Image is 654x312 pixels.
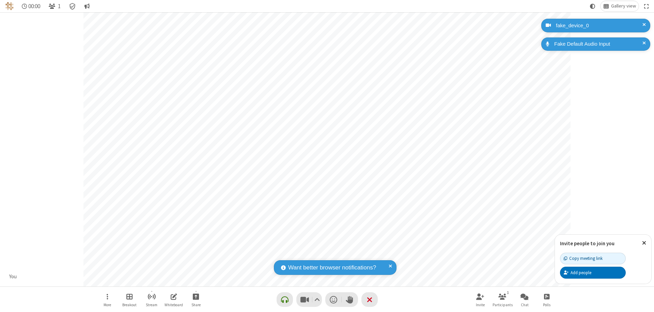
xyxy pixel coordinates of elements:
[28,3,40,10] span: 00:00
[141,290,162,309] button: Start streaming
[325,292,342,307] button: Send a reaction
[560,253,626,264] button: Copy meeting link
[554,22,645,30] div: fake_device_0
[587,1,598,11] button: Using system theme
[505,290,511,296] div: 1
[66,1,79,11] div: Meeting details Encryption enabled
[492,290,513,309] button: Open participant list
[58,3,61,10] span: 1
[601,1,639,11] button: Change layout
[5,2,14,10] img: QA Selenium DO NOT DELETE OR CHANGE
[163,290,184,309] button: Open shared whiteboard
[564,255,603,262] div: Copy meeting link
[277,292,293,307] button: Connect your audio
[641,1,652,11] button: Fullscreen
[543,303,550,307] span: Polls
[7,273,19,281] div: You
[470,290,490,309] button: Invite participants (⌘+Shift+I)
[104,303,111,307] span: More
[536,290,557,309] button: Open poll
[122,303,137,307] span: Breakout
[146,303,157,307] span: Stream
[552,40,645,48] div: Fake Default Audio Input
[521,303,529,307] span: Chat
[560,267,626,278] button: Add people
[119,290,140,309] button: Manage Breakout Rooms
[46,1,63,11] button: Open participant list
[514,290,535,309] button: Open chat
[288,263,376,272] span: Want better browser notifications?
[560,240,614,247] label: Invite people to join you
[19,1,43,11] div: Timer
[191,303,201,307] span: Share
[312,292,322,307] button: Video setting
[296,292,322,307] button: Stop video (⌘+Shift+V)
[361,292,378,307] button: End or leave meeting
[493,303,513,307] span: Participants
[611,3,636,9] span: Gallery view
[186,290,206,309] button: Start sharing
[342,292,358,307] button: Raise hand
[637,235,651,251] button: Close popover
[476,303,485,307] span: Invite
[97,290,118,309] button: Open menu
[81,1,92,11] button: Conversation
[165,303,183,307] span: Whiteboard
